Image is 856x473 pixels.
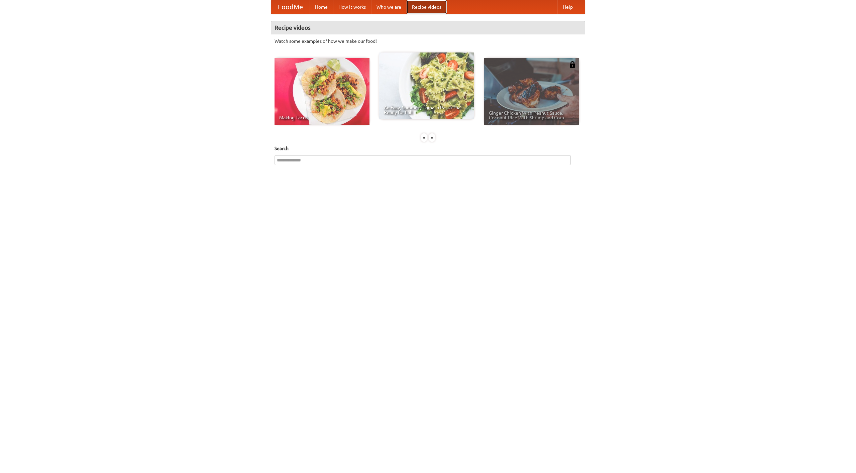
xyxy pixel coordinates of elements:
a: FoodMe [271,0,310,14]
div: « [421,133,427,142]
a: Home [310,0,333,14]
h5: Search [275,145,581,152]
img: 483408.png [569,61,576,68]
a: Making Tacos [275,58,369,125]
a: How it works [333,0,371,14]
span: Making Tacos [279,115,365,120]
a: An Easy, Summery Tomato Pasta That's Ready for Fall [379,52,474,119]
a: Recipe videos [407,0,447,14]
span: An Easy, Summery Tomato Pasta That's Ready for Fall [384,105,469,115]
a: Help [557,0,578,14]
div: » [429,133,435,142]
a: Who we are [371,0,407,14]
h4: Recipe videos [271,21,585,34]
p: Watch some examples of how we make our food! [275,38,581,44]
